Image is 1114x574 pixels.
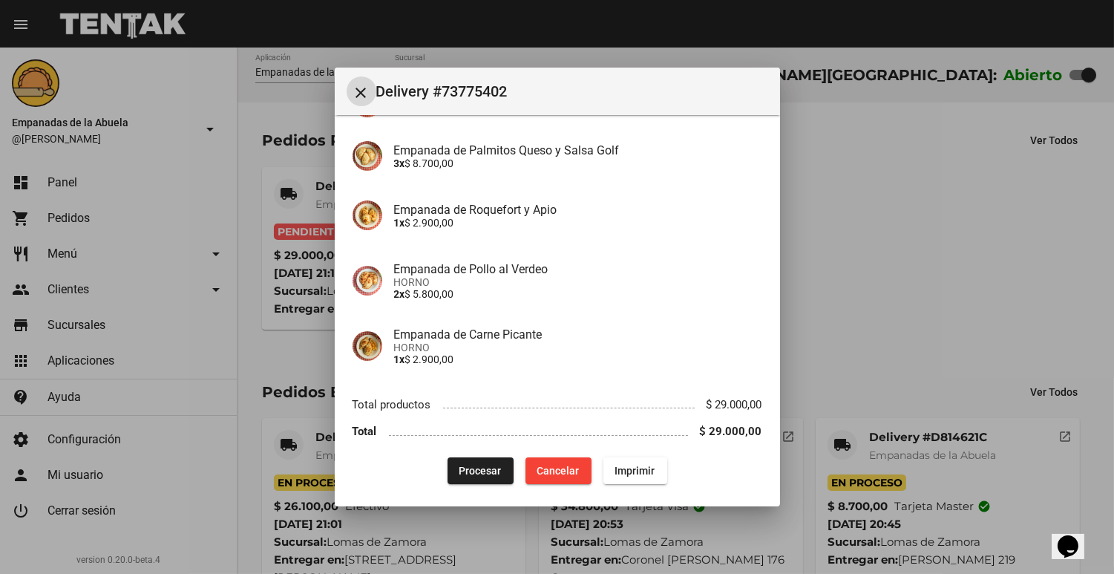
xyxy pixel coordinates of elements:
span: HORNO [394,342,762,353]
img: 244b8d39-ba06-4741-92c7-e12f1b13dfde.jpg [353,331,382,361]
span: Cancelar [537,465,580,477]
p: $ 8.700,00 [394,157,762,169]
li: Total $ 29.000,00 [353,418,762,446]
p: $ 2.900,00 [394,353,762,365]
span: Procesar [459,465,502,477]
h4: Empanada de Carne Picante [394,327,762,342]
button: Cerrar [347,76,376,106]
iframe: chat widget [1052,515,1099,559]
b: 2x [394,288,405,300]
button: Procesar [448,457,514,484]
span: Imprimir [615,465,655,477]
b: 1x [394,353,405,365]
h4: Empanada de Pollo al Verdeo [394,262,762,276]
mat-icon: Cerrar [353,84,370,102]
li: Total productos $ 29.000,00 [353,391,762,418]
button: Imprimir [603,457,667,484]
h4: Empanada de Palmitos Queso y Salsa Golf [394,143,762,157]
h4: Empanada de Roquefort y Apio [394,203,762,217]
p: $ 2.900,00 [394,217,762,229]
button: Cancelar [525,457,592,484]
b: 3x [394,157,405,169]
span: Delivery #73775402 [376,79,768,103]
span: HORNO [394,276,762,288]
img: b535b57a-eb23-4682-a080-b8c53aa6123f.jpg [353,266,382,296]
img: d59fadef-f63f-4083-8943-9e902174ec49.jpg [353,200,382,230]
b: 1x [394,217,405,229]
p: $ 5.800,00 [394,288,762,300]
img: 23889947-f116-4e8f-977b-138207bb6e24.jpg [353,141,382,171]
